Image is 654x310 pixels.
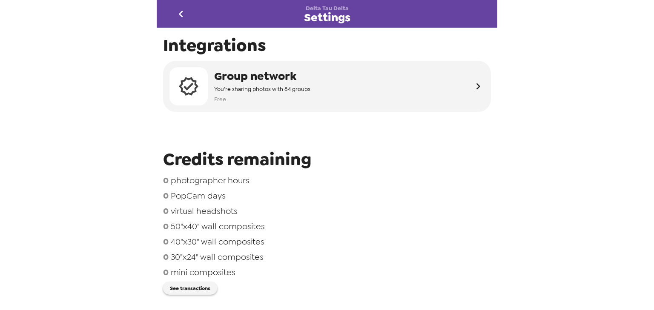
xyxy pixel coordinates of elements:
[214,94,310,104] span: Free
[163,175,169,186] span: 0
[163,61,491,112] button: Group networkYou're sharing photos with 84 groupsFree
[163,282,217,295] button: See transactions
[214,84,310,94] span: You're sharing photos with 84 groups
[163,148,491,171] span: Credits remaining
[171,251,264,262] span: 30"x24" wall composites
[163,205,169,216] span: 0
[304,12,350,23] span: Settings
[163,190,169,201] span: 0
[214,68,310,84] span: Group network
[171,236,264,247] span: 40"x30" wall composites
[163,267,169,278] span: 0
[171,175,250,186] span: photographer hours
[171,205,238,216] span: virtual headshots
[163,221,169,232] span: 0
[163,251,169,262] span: 0
[163,236,169,247] span: 0
[163,34,491,57] span: Integrations
[171,190,226,201] span: PopCam days
[171,267,235,278] span: mini composites
[306,5,349,12] span: Delta Tau Delta
[171,221,265,232] span: 50"x40" wall composites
